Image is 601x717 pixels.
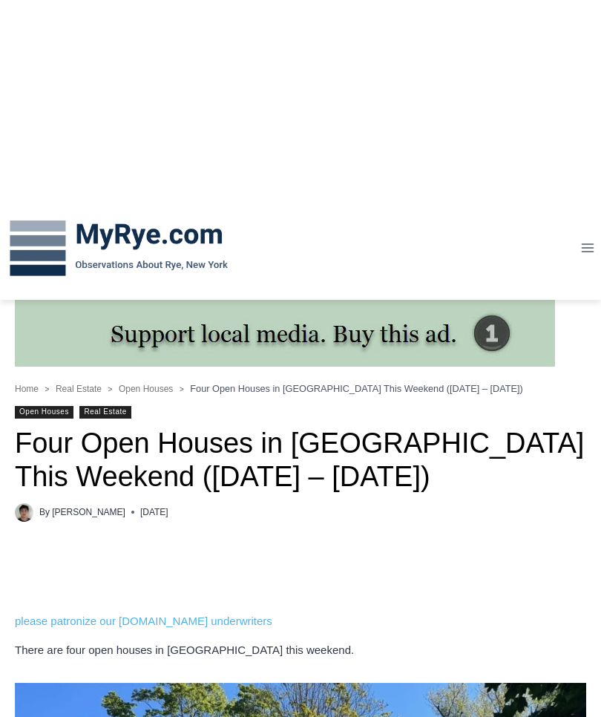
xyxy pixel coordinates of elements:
a: please patronize our [DOMAIN_NAME] underwriters [15,546,272,630]
span: > [180,385,184,393]
a: Author image [15,503,33,522]
p: There are four open houses in [GEOGRAPHIC_DATA] this weekend. [15,641,586,659]
a: Real Estate [56,384,102,394]
button: Open menu [574,237,601,260]
img: support local media, buy this ad [15,300,555,367]
span: Four Open Houses in [GEOGRAPHIC_DATA] This Weekend ([DATE] – [DATE]) [190,383,523,394]
time: [DATE] [140,505,168,520]
div: please patronize our [DOMAIN_NAME] underwriters [15,612,272,630]
a: Open Houses [15,406,73,419]
span: > [108,385,113,393]
span: By [39,505,50,520]
nav: Breadcrumbs [15,382,586,396]
img: Patel, Devan - bio cropped 200x200 [15,503,33,522]
a: Open Houses [119,384,173,394]
span: > [45,385,50,393]
a: [PERSON_NAME] [52,507,125,517]
h1: Four Open Houses in [GEOGRAPHIC_DATA] This Weekend ([DATE] – [DATE]) [15,427,586,494]
a: Real Estate [79,406,131,419]
a: Home [15,384,39,394]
